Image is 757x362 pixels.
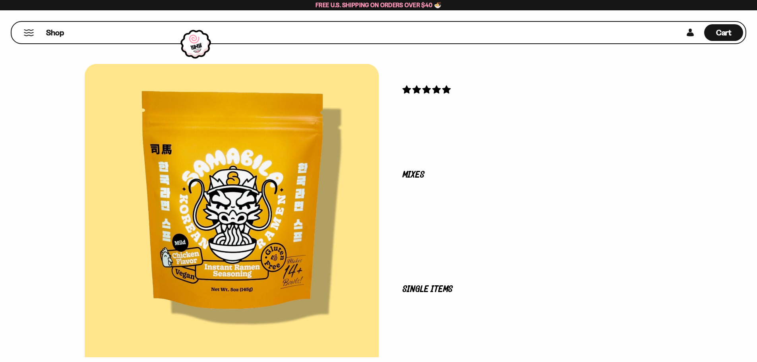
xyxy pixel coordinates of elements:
span: 4.84 stars [403,85,452,95]
a: Shop [46,24,64,41]
span: Shop [46,27,64,38]
span: Cart [716,28,732,37]
p: Single Items [403,286,649,293]
span: Free U.S. Shipping on Orders over $40 🍜 [316,1,441,9]
div: Cart [704,22,743,43]
button: Mobile Menu Trigger [23,29,34,36]
p: Mixes [403,171,649,179]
